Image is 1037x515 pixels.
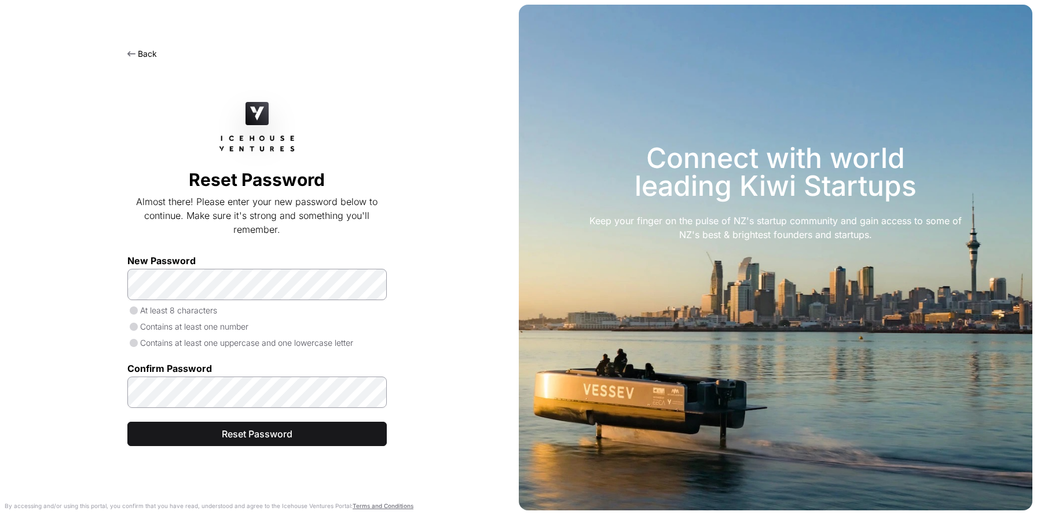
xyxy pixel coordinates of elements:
img: Icehouse Ventures [217,132,298,155]
p: Contains at least one number [127,321,387,333]
h2: Reset Password [127,169,387,190]
a: Back [127,49,157,59]
a: Terms and Conditions [353,502,413,509]
p: By accessing and/or using this portal, you confirm that you have read, understood and agree to th... [5,502,413,510]
label: Confirm Password [127,363,387,374]
div: Keep your finger on the pulse of NZ's startup community and gain access to some of NZ's best & br... [581,214,970,242]
label: New Password [127,255,387,266]
img: Icehouse Ventures [245,102,269,125]
p: Contains at least one uppercase and one lowercase letter [127,337,387,349]
p: At least 8 characters [127,305,387,316]
button: Reset Password [127,422,387,446]
h3: Connect with world leading Kiwi Startups [581,144,970,200]
span: Reset Password [142,427,372,441]
p: Almost there! Please enter your new password below to continue. Make sure it's strong and somethi... [127,195,387,236]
